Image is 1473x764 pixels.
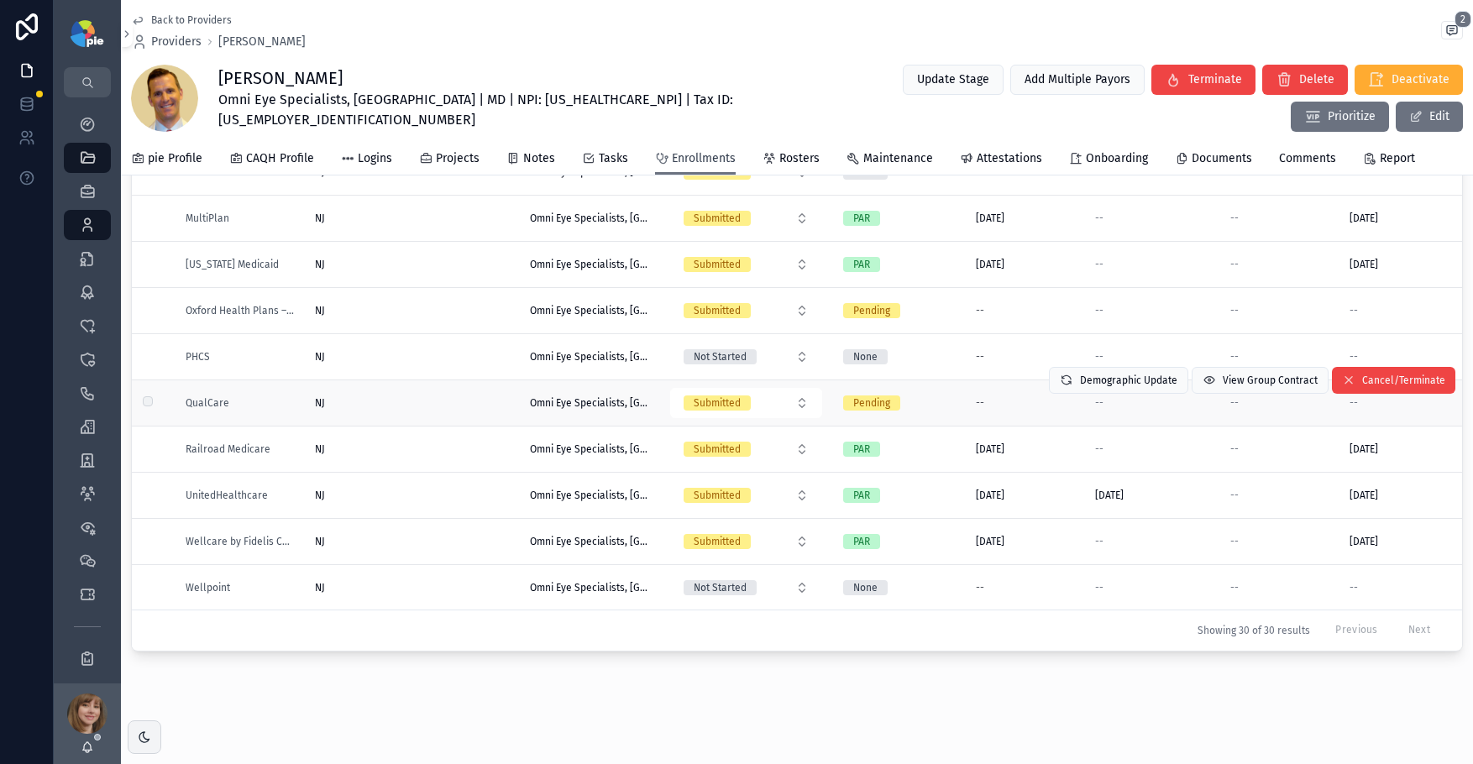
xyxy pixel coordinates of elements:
div: PAR [853,257,870,272]
span: Omni Eye Specialists, [GEOGRAPHIC_DATA] [530,212,649,225]
div: Submitted [694,534,741,549]
a: -- [969,574,1075,601]
a: QualCare [186,396,295,410]
a: [US_STATE] Medicaid [186,258,295,271]
span: -- [1095,581,1103,594]
a: -- [1095,304,1210,317]
a: PAR [843,442,949,457]
button: Select Button [670,526,822,557]
span: -- [1230,489,1239,502]
a: [DATE] [1350,489,1455,502]
a: -- [1230,350,1339,364]
span: -- [1095,350,1103,364]
a: NJ [315,489,510,502]
span: [DATE] [976,258,1004,271]
span: NJ [315,212,325,225]
span: Showing 30 of 30 results [1198,624,1310,637]
a: -- [1095,350,1210,364]
a: -- [1350,396,1455,410]
button: View Group Contract [1192,367,1329,394]
a: -- [1230,212,1339,225]
a: Enrollments [655,144,736,175]
a: Wellcare by Fidelis Care [186,535,295,548]
a: -- [1095,535,1210,548]
a: -- [1230,442,1339,456]
button: Delete [1262,65,1348,95]
span: Projects [436,150,480,167]
a: -- [969,297,1075,324]
a: -- [969,390,1075,416]
span: -- [1095,258,1103,271]
span: Enrollments [672,150,736,167]
span: Logins [358,150,392,167]
a: Select Button [669,249,823,280]
div: Submitted [694,211,741,226]
span: Prioritize [1328,108,1376,125]
div: Pending [853,395,890,411]
a: NJ [315,581,510,594]
span: Omni Eye Specialists, [GEOGRAPHIC_DATA] [530,581,649,594]
span: Rosters [779,150,820,167]
span: Omni Eye Specialists, [GEOGRAPHIC_DATA] [530,535,649,548]
a: Logins [341,144,392,177]
a: Oxford Health Plans – UHC Community Plan [186,304,295,317]
a: -- [1230,535,1339,548]
a: -- [1350,350,1455,364]
span: NJ [315,489,325,502]
a: PHCS [186,350,295,364]
a: [DATE] [969,251,1075,278]
span: [US_STATE] Medicaid [186,258,279,271]
div: PAR [853,442,870,457]
a: None [843,349,949,364]
h1: [PERSON_NAME] [218,66,848,90]
a: [DATE] [1095,489,1210,502]
a: -- [1350,581,1455,594]
a: Providers [131,34,202,50]
span: Omni Eye Specialists, [GEOGRAPHIC_DATA] [530,350,649,364]
span: -- [1230,212,1239,225]
div: PAR [853,488,870,503]
div: Not Started [694,349,747,364]
span: Cancel/Terminate [1362,374,1445,387]
div: scrollable content [54,97,121,683]
button: Terminate [1151,65,1255,95]
span: Attestations [977,150,1042,167]
div: -- [976,581,984,594]
a: PAR [843,534,949,549]
span: Terminate [1188,71,1242,88]
a: Railroad Medicare [186,442,295,456]
a: Select Button [669,341,823,373]
span: 2 [1455,11,1471,28]
a: PAR [843,211,949,226]
span: -- [1230,535,1239,548]
button: Select Button [670,296,822,326]
button: 2 [1441,21,1463,43]
span: -- [1230,350,1239,364]
a: PAR [843,257,949,272]
a: MultiPlan [186,212,229,225]
span: [DATE] [976,212,1004,225]
span: Providers [151,34,202,50]
span: QualCare [186,396,229,410]
a: Pending [843,395,949,411]
div: -- [976,350,984,364]
a: -- [1230,304,1339,317]
div: Submitted [694,257,741,272]
span: Documents [1192,150,1252,167]
a: [DATE] [1350,442,1455,456]
a: Maintenance [847,144,933,177]
div: Submitted [694,303,741,318]
a: -- [969,343,1075,370]
a: -- [1230,581,1339,594]
button: Prioritize [1291,102,1389,132]
span: Wellpoint [186,581,230,594]
a: Comments [1279,144,1336,177]
span: Update Stage [917,71,989,88]
a: UnitedHealthcare [186,489,268,502]
a: [DATE] [969,436,1075,463]
a: [DATE] [1350,258,1455,271]
span: Demographic Update [1080,374,1177,387]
